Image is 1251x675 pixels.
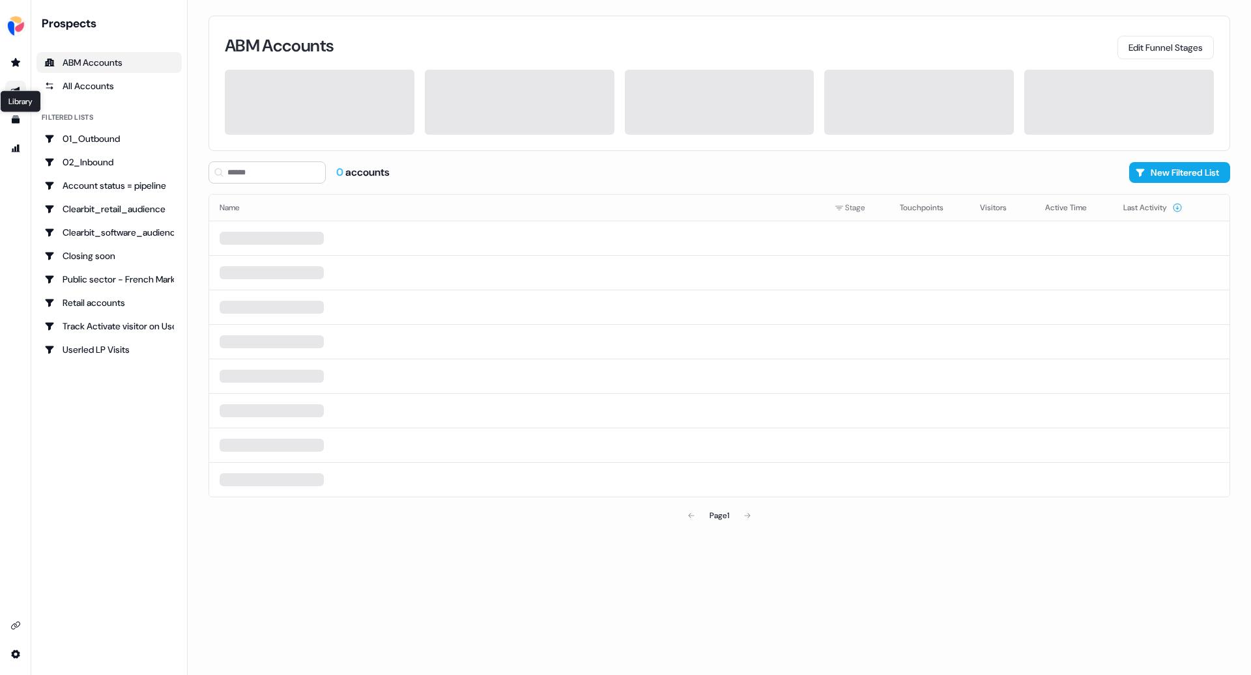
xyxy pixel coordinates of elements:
[36,175,182,196] a: Go to Account status = pipeline
[42,112,93,123] div: Filtered lists
[36,316,182,337] a: Go to Track Activate visitor on Userled LP
[36,52,182,73] a: ABM Accounts
[36,222,182,243] a: Go to Clearbit_software_audience
[44,226,174,239] div: Clearbit_software_audience
[36,76,182,96] a: All accounts
[1117,36,1214,59] button: Edit Funnel Stages
[44,132,174,145] div: 01_Outbound
[1045,196,1102,219] button: Active Time
[5,109,26,130] a: Go to templates
[36,245,182,266] a: Go to Closing soon
[5,644,26,665] a: Go to integrations
[36,339,182,360] a: Go to Userled LP Visits
[5,52,26,73] a: Go to prospects
[44,273,174,286] div: Public sector - French Market
[44,320,174,333] div: Track Activate visitor on Userled LP
[710,509,729,522] div: Page 1
[36,199,182,219] a: Go to Clearbit_retail_audience
[42,16,182,31] div: Prospects
[44,79,174,92] div: All Accounts
[44,156,174,169] div: 02_Inbound
[36,128,182,149] a: Go to 01_Outbound
[36,269,182,290] a: Go to Public sector - French Market
[900,196,959,219] button: Touchpoints
[5,81,26,102] a: Go to outbound experience
[225,37,334,54] h3: ABM Accounts
[336,165,345,179] span: 0
[36,152,182,172] a: Go to 02_Inbound
[5,615,26,636] a: Go to integrations
[44,179,174,192] div: Account status = pipeline
[1129,162,1230,183] button: New Filtered List
[36,292,182,313] a: Go to Retail accounts
[44,249,174,262] div: Closing soon
[336,165,390,180] div: accounts
[209,195,824,221] th: Name
[44,56,174,69] div: ABM Accounts
[835,201,879,214] div: Stage
[44,343,174,356] div: Userled LP Visits
[44,296,174,309] div: Retail accounts
[44,202,174,215] div: Clearbit_retail_audience
[1123,196,1183,219] button: Last Activity
[5,138,26,159] a: Go to attribution
[980,196,1022,219] button: Visitors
